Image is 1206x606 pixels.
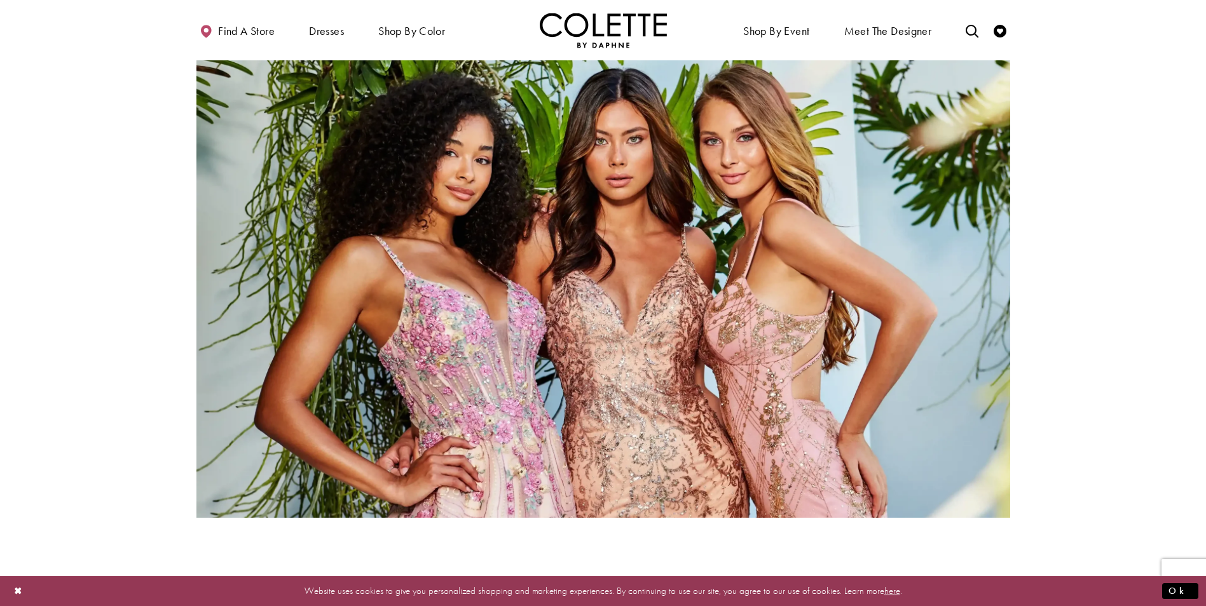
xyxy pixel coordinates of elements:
span: Shop by color [375,13,448,48]
button: Close Dialog [8,580,29,602]
span: Shop By Event [743,25,809,37]
a: Meet the designer [841,13,935,48]
button: Submit Dialog [1162,583,1198,599]
span: Shop by color [378,25,445,37]
span: Dresses [309,25,344,37]
span: Dresses [306,13,347,48]
p: Website uses cookies to give you personalized shopping and marketing experiences. By continuing t... [92,582,1114,600]
a: Check Wishlist [990,13,1010,48]
a: Toggle search [963,13,982,48]
span: Find a store [218,25,275,37]
img: Colette by Daphne [540,13,667,48]
a: Find a store [196,13,278,48]
span: Shop By Event [740,13,812,48]
a: Visit Home Page [540,13,667,48]
span: Meet the designer [844,25,932,37]
a: here [884,584,900,597]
